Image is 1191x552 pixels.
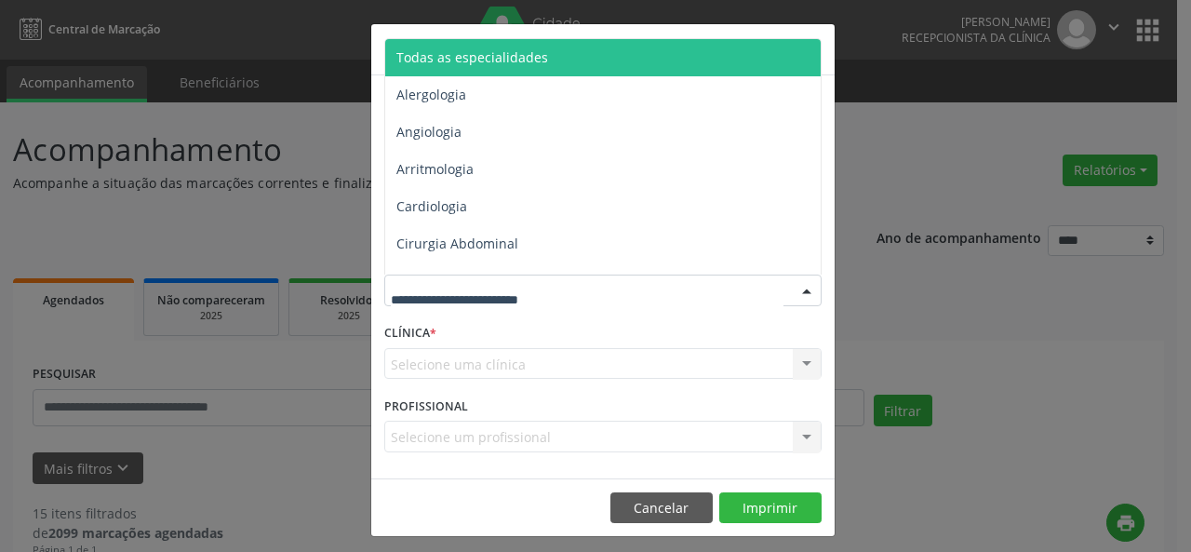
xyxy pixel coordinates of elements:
[396,86,466,103] span: Alergologia
[396,197,467,215] span: Cardiologia
[384,392,468,421] label: PROFISSIONAL
[384,319,436,348] label: CLÍNICA
[396,160,474,178] span: Arritmologia
[719,492,822,524] button: Imprimir
[610,492,713,524] button: Cancelar
[384,37,597,61] h5: Relatório de agendamentos
[396,123,462,141] span: Angiologia
[396,48,548,66] span: Todas as especialidades
[797,24,835,70] button: Close
[396,235,518,252] span: Cirurgia Abdominal
[396,272,511,289] span: Cirurgia Bariatrica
